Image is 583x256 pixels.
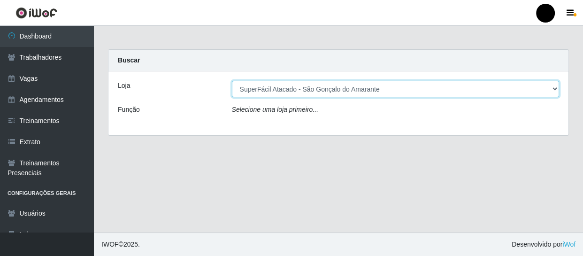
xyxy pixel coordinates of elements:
[562,240,575,248] a: iWof
[101,240,119,248] span: IWOF
[118,105,140,115] label: Função
[118,56,140,64] strong: Buscar
[118,81,130,91] label: Loja
[512,240,575,249] span: Desenvolvido por
[101,240,140,249] span: © 2025 .
[232,106,318,113] i: Selecione uma loja primeiro...
[15,7,57,19] img: CoreUI Logo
